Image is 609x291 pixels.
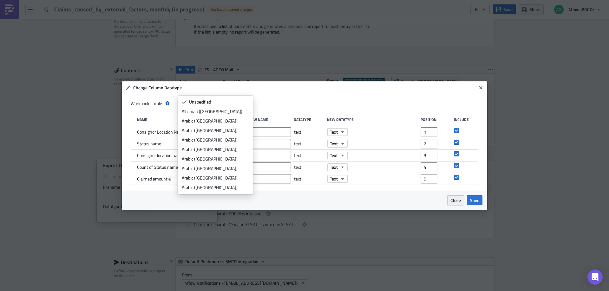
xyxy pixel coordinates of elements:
[470,197,479,204] span: Save
[182,184,249,191] div: Arabic ([GEOGRAPHIC_DATA])
[327,163,348,171] button: Text
[587,269,603,285] div: Open Intercom Messenger
[189,99,249,105] div: Unspecified
[330,129,338,135] span: Text
[182,118,249,124] div: Arabic ([GEOGRAPHIC_DATA])
[327,117,417,122] div: New Datatype
[294,150,324,161] div: text
[330,175,338,182] span: Text
[330,140,338,147] span: Text
[327,152,348,159] button: Text
[294,138,324,149] div: text
[182,146,249,153] div: Arabic ([GEOGRAPHIC_DATA])
[182,175,249,181] div: Arabic ([GEOGRAPHIC_DATA])
[330,164,338,170] span: Text
[182,127,249,134] div: Arabic ([GEOGRAPHIC_DATA])
[294,173,324,185] div: text
[421,117,451,122] div: Position
[327,128,348,136] button: Text
[476,83,486,92] button: Close
[330,152,338,159] span: Text
[182,108,249,115] div: Albanian ([GEOGRAPHIC_DATA])
[294,161,324,173] div: text
[137,176,171,182] span: Claimed amount €
[182,165,249,172] div: Arabic ([GEOGRAPHIC_DATA])
[3,3,303,8] body: Rich Text Area. Press ALT-0 for help.
[454,117,469,122] div: Include
[450,197,461,204] span: Close
[137,117,246,122] div: Name
[178,100,247,107] button: Unspecified
[137,129,185,135] span: Consignor Location Name
[249,117,291,122] div: New Name
[137,164,178,170] span: Count of Status name
[137,153,195,158] span: Consignor location name (FMS)
[133,85,476,91] h6: Change Column Datatype
[294,117,324,122] div: Datatype
[327,175,348,183] button: Text
[294,126,324,138] div: text
[327,140,348,148] button: Text
[182,156,249,162] div: Arabic ([GEOGRAPHIC_DATA])
[131,101,162,106] span: Workbook Locale
[467,195,482,205] button: Save
[447,195,464,205] button: Close
[182,137,249,143] div: Arabic ([GEOGRAPHIC_DATA])
[137,141,161,147] span: Status name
